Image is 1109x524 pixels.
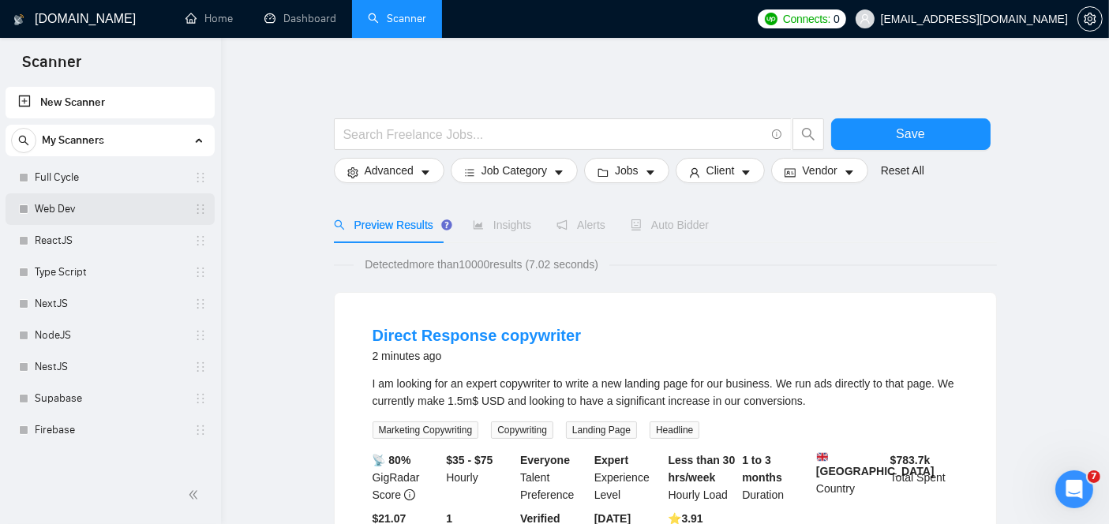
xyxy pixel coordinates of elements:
span: Copywriting [491,421,553,439]
span: info-circle [404,489,415,500]
iframe: Intercom live chat [1055,470,1093,508]
span: area-chart [473,219,484,230]
span: caret-down [740,167,751,178]
span: Auto Bidder [631,219,709,231]
span: caret-down [420,167,431,178]
div: Hourly [443,451,517,503]
span: Scanner [9,51,94,84]
a: Firebase [35,414,185,446]
span: holder [194,234,207,247]
button: barsJob Categorycaret-down [451,158,578,183]
div: Tooltip anchor [440,218,454,232]
span: caret-down [844,167,855,178]
input: Search Freelance Jobs... [343,125,765,144]
span: Headline [650,421,699,439]
span: search [334,219,345,230]
button: settingAdvancedcaret-down [334,158,444,183]
span: user [689,167,700,178]
b: [GEOGRAPHIC_DATA] [816,451,935,477]
button: folderJobscaret-down [584,158,669,183]
div: Total Spent [887,451,961,503]
span: My Scanners [42,125,104,156]
b: Everyone [520,454,570,466]
span: Landing Page [566,421,637,439]
span: caret-down [553,167,564,178]
button: search [11,128,36,153]
a: setting [1077,13,1103,25]
span: Save [896,124,924,144]
a: Supabase [35,383,185,414]
span: holder [194,171,207,184]
span: double-left [188,487,204,503]
a: Reset All [881,162,924,179]
span: setting [1078,13,1102,25]
div: I am looking for an expert copywriter to write a new landing page for our business. We run ads di... [373,375,958,410]
a: NodeJS [35,320,185,351]
a: New Scanner [18,87,202,118]
img: logo [13,7,24,32]
button: Save [831,118,991,150]
a: homeHome [185,12,233,25]
span: Jobs [615,162,639,179]
div: Experience Level [591,451,665,503]
span: folder [598,167,609,178]
span: Alerts [556,219,605,231]
span: Preview Results [334,219,448,231]
span: Vendor [802,162,837,179]
b: Less than 30 hrs/week [669,454,736,484]
span: Client [706,162,735,179]
a: Type Script [35,256,185,288]
button: setting [1077,6,1103,32]
span: search [793,127,823,141]
span: robot [631,219,642,230]
li: My Scanners [6,125,215,446]
a: Web Dev [35,193,185,225]
b: $35 - $75 [446,454,493,466]
a: searchScanner [368,12,426,25]
div: Duration [739,451,813,503]
div: Talent Preference [517,451,591,503]
b: 📡 80% [373,454,411,466]
span: 7 [1088,470,1100,483]
span: idcard [785,167,796,178]
span: holder [194,203,207,215]
span: bars [464,167,475,178]
b: 1 to 3 months [742,454,782,484]
span: notification [556,219,568,230]
img: upwork-logo.png [765,13,777,25]
button: userClientcaret-down [676,158,766,183]
button: idcardVendorcaret-down [771,158,867,183]
li: New Scanner [6,87,215,118]
div: GigRadar Score [369,451,444,503]
a: Direct Response copywriter [373,327,582,344]
span: holder [194,392,207,405]
a: Full Cycle [35,162,185,193]
b: Expert [594,454,629,466]
span: Insights [473,219,531,231]
span: holder [194,361,207,373]
span: holder [194,424,207,436]
span: Connects: [783,10,830,28]
div: Country [813,451,887,503]
span: setting [347,167,358,178]
span: holder [194,298,207,310]
button: search [792,118,824,150]
span: holder [194,266,207,279]
span: 0 [834,10,840,28]
span: Marketing Copywriting [373,421,479,439]
span: Job Category [481,162,547,179]
a: NextJS [35,288,185,320]
a: dashboardDashboard [264,12,336,25]
span: holder [194,329,207,342]
span: search [12,135,36,146]
b: $ 783.7k [890,454,931,466]
a: NestJS [35,351,185,383]
div: Hourly Load [665,451,740,503]
div: 2 minutes ago [373,346,582,365]
img: 🇬🇧 [817,451,828,462]
span: Detected more than 10000 results (7.02 seconds) [354,256,609,273]
span: caret-down [645,167,656,178]
span: info-circle [772,129,782,140]
span: user [860,13,871,24]
span: Advanced [365,162,414,179]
